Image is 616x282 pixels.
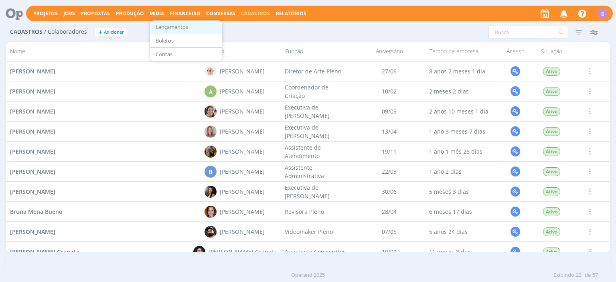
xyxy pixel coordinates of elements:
div: Acesso [498,45,534,59]
div: 28/04 [353,202,426,221]
a: Lançamentos [152,21,220,33]
span: de [585,271,591,279]
div: 19/11 [353,142,426,161]
img: B [205,206,217,218]
button: +Adicionar [95,28,127,37]
div: 8 anos 2 meses 1 dia [426,61,498,81]
div: Tempo de empresa [426,45,498,59]
div: 2 anos 10 meses 1 dia [426,101,498,121]
span: Ativo [543,67,560,76]
div: Assistente Administrativa [281,162,353,181]
img: A [205,146,217,158]
div: Situação [534,45,570,59]
span: / Colaboradores [44,28,87,35]
div: Videomaker Pleno [281,222,353,241]
span: 22 [576,271,582,279]
span: Cadastros [10,28,43,35]
span: Bruna Mena Bueno [10,208,63,215]
a: Boletos [152,34,220,47]
div: 10/02 [353,81,426,101]
span: Adicionar [104,30,124,35]
button: Relatórios [274,10,309,17]
div: Revisora Pleno [281,202,353,221]
img: A [205,126,217,138]
a: [PERSON_NAME] [10,187,55,196]
button: S [597,6,608,20]
img: A [205,65,217,77]
div: [PERSON_NAME] [220,87,265,95]
div: Executiva de [PERSON_NAME] [281,101,353,121]
span: Propostas [81,10,110,17]
span: Ativo [543,167,560,176]
span: [PERSON_NAME] [10,108,55,115]
img: B [194,246,206,258]
a: [PERSON_NAME] [10,227,55,236]
div: 22/03 [353,162,426,181]
span: + [98,28,102,37]
div: Usuário [201,45,281,59]
a: [PERSON_NAME] [10,87,55,95]
span: [PERSON_NAME] [10,168,55,175]
a: Produção [116,10,144,17]
div: [PERSON_NAME] [220,107,265,116]
div: 07/05 [353,222,426,241]
button: Boletos [150,34,222,48]
span: Ativo [543,127,560,136]
img: B [205,226,217,238]
div: [PERSON_NAME] [220,167,265,176]
button: Lançamentos [150,20,222,34]
div: [PERSON_NAME] [220,207,265,216]
button: Jobs [61,10,77,17]
div: 1 ano 1 mês 26 dias [426,142,498,161]
div: Aniversário [353,45,426,59]
div: S [598,8,608,18]
div: 5 meses 3 dias [426,182,498,201]
span: Ativo [543,248,560,256]
a: Projetos [33,10,58,17]
a: Mídia [150,10,164,17]
div: 6 meses 17 dias [426,202,498,221]
span: Ativo [543,207,560,216]
div: Executiva de [PERSON_NAME] [281,182,353,201]
button: Propostas [78,10,112,17]
button: Mídia [147,10,166,17]
div: Executiva de [PERSON_NAME] [281,122,353,141]
img: B [205,186,217,198]
div: Coordenador de Criação [281,81,353,101]
a: [PERSON_NAME] [10,127,55,136]
div: Função [281,45,353,59]
div: 1 ano 3 meses 7 dias [426,122,498,141]
button: Conversas [204,10,238,17]
span: Ativo [543,107,560,116]
a: [PERSON_NAME] [10,67,55,75]
div: 11 meses 3 dias [426,242,498,262]
span: Ativo [543,187,560,196]
div: 13/04 [353,122,426,141]
div: B [205,166,217,178]
div: Diretor de Arte Pleno [281,61,353,81]
a: Relatórios [276,10,306,17]
div: A [205,85,217,97]
img: A [205,105,217,118]
div: 2 meses 2 dias [426,81,498,101]
div: [PERSON_NAME] [220,227,265,236]
div: [PERSON_NAME] [220,127,265,136]
span: Ativo [543,227,560,236]
div: 27/06 [353,61,426,81]
a: [PERSON_NAME] Granata [10,248,79,256]
input: Busca [488,26,568,39]
button: Produção [113,10,146,17]
span: Ativo [543,147,560,156]
a: Jobs [63,10,75,17]
div: [PERSON_NAME] [220,67,265,75]
div: [PERSON_NAME] [220,147,265,156]
div: 1 ano 2 dias [426,162,498,181]
span: 57 [592,271,598,279]
div: Assistente Copywritter [281,242,353,262]
span: Financeiro [170,10,201,17]
a: Contas [152,48,220,61]
a: Conversas [206,10,235,17]
div: 30/06 [353,182,426,201]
